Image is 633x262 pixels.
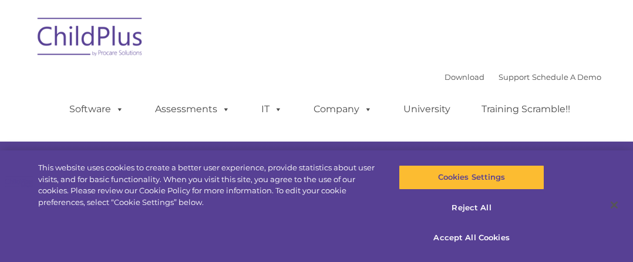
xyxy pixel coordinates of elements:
[445,72,601,82] font: |
[499,72,530,82] a: Support
[399,165,544,190] button: Cookies Settings
[143,98,242,121] a: Assessments
[399,196,544,220] button: Reject All
[392,98,462,121] a: University
[250,98,294,121] a: IT
[58,98,136,121] a: Software
[532,72,601,82] a: Schedule A Demo
[399,226,544,250] button: Accept All Cookies
[32,9,149,68] img: ChildPlus by Procare Solutions
[470,98,582,121] a: Training Scramble!!
[445,72,484,82] a: Download
[302,98,384,121] a: Company
[38,162,380,208] div: This website uses cookies to create a better user experience, provide statistics about user visit...
[601,192,627,218] button: Close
